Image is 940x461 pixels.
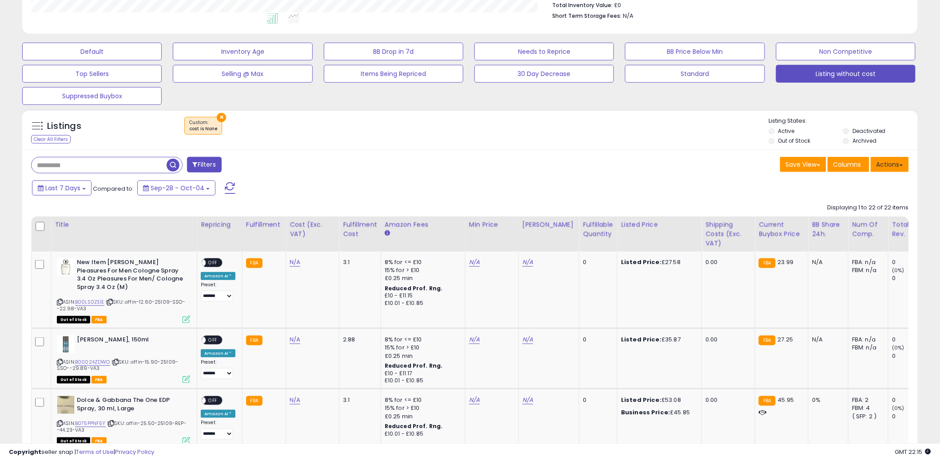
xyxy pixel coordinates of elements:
div: N/A [812,336,841,344]
a: N/A [290,258,300,267]
small: (0%) [892,267,904,274]
small: FBA [246,258,263,268]
div: 15% for > £10 [385,266,458,274]
div: Title [55,220,193,229]
span: OFF [206,259,220,267]
span: FBA [92,376,107,384]
span: 2025-10-12 22:15 GMT [895,448,931,456]
div: FBM: n/a [852,344,881,352]
b: New Item [PERSON_NAME] Pleasures For Men Cologne Spray 3.4 Oz Pleasures For Men/ Cologne Spray 3.... [77,258,185,293]
div: Shipping Costs (Exc. VAT) [705,220,751,248]
span: OFF [206,337,220,344]
div: 0 [583,336,610,344]
b: Reduced Prof. Rng. [385,285,443,292]
b: Listed Price: [621,335,661,344]
div: £10 - £11.15 [385,292,458,300]
div: £10 - £11.17 [385,370,458,377]
span: Columns [833,160,861,169]
a: N/A [469,396,480,405]
div: Cost (Exc. VAT) [290,220,335,239]
div: Amazon AI * [201,349,235,357]
a: N/A [469,258,480,267]
div: FBM: n/a [852,266,881,274]
div: 15% for > £10 [385,404,458,412]
div: Min Price [469,220,515,229]
div: £10.01 - £10.85 [385,377,458,385]
small: FBA [759,396,775,406]
button: Selling @ Max [173,65,312,83]
label: Active [778,127,795,135]
div: ASIN: [57,258,190,322]
a: N/A [469,335,480,344]
div: £53.08 [621,396,695,404]
button: Inventory Age [173,43,312,60]
span: Custom: [189,119,217,132]
button: BB Price Below Min [625,43,765,60]
span: N/A [623,12,633,20]
a: N/A [290,335,300,344]
span: All listings that are currently out of stock and unavailable for purchase on Amazon [57,316,90,324]
div: 3.1 [343,396,374,404]
div: Listed Price [621,220,698,229]
a: N/A [522,396,533,405]
button: Top Sellers [22,65,162,83]
button: Sep-28 - Oct-04 [137,180,215,196]
button: × [217,113,226,122]
div: FBA: 2 [852,396,881,404]
button: Save View [780,157,826,172]
div: 8% for <= £10 [385,258,458,266]
div: £0.25 min [385,413,458,421]
button: Non Competitive [776,43,916,60]
a: B00024ZDWO [75,358,110,366]
div: £0.25 min [385,352,458,360]
button: Actions [871,157,909,172]
span: | SKU: affin-15.90-25109-SSO--29.89-VA3 [57,358,178,372]
label: Archived [852,137,876,144]
a: Privacy Policy [115,448,154,456]
small: FBA [759,336,775,345]
button: Standard [625,65,765,83]
span: Sep-28 - Oct-04 [151,184,204,192]
small: (0%) [892,344,904,351]
div: Fulfillment Cost [343,220,377,239]
div: 0.00 [705,336,748,344]
div: 0 [892,396,928,404]
b: Business Price: [621,408,670,417]
a: B075PPNF5Y [75,420,106,427]
img: 310Chehd+2L._SL40_.jpg [57,258,75,276]
div: 2.88 [343,336,374,344]
div: £35.87 [621,336,695,344]
div: £10.01 - £10.85 [385,430,458,438]
span: 45.95 [778,396,794,404]
div: 0% [812,396,841,404]
button: Default [22,43,162,60]
h5: Listings [47,120,81,132]
b: Total Inventory Value: [552,1,613,9]
button: BB Drop in 7d [324,43,463,60]
div: 0 [892,336,928,344]
button: Columns [828,157,869,172]
div: Preset: [201,359,235,379]
strong: Copyright [9,448,41,456]
button: 30 Day Decrease [474,65,614,83]
span: | SKU: affin-25.50-25109-REP--44.23-VA3 [57,420,187,433]
div: FBA: n/a [852,336,881,344]
button: Items Being Repriced [324,65,463,83]
div: ASIN: [57,336,190,382]
a: Terms of Use [76,448,114,456]
div: Displaying 1 to 22 of 22 items [828,204,909,212]
div: N/A [812,258,841,266]
div: Repricing [201,220,239,229]
div: 0 [892,258,928,266]
b: Reduced Prof. Rng. [385,422,443,430]
div: cost is None [189,126,217,132]
div: 8% for <= £10 [385,396,458,404]
label: Deactivated [852,127,886,135]
div: Fulfillment [246,220,282,229]
div: FBA: n/a [852,258,881,266]
div: ASIN: [57,396,190,444]
a: N/A [522,258,533,267]
div: 0 [892,413,928,421]
div: BB Share 24h. [812,220,844,239]
button: Suppressed Buybox [22,87,162,105]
